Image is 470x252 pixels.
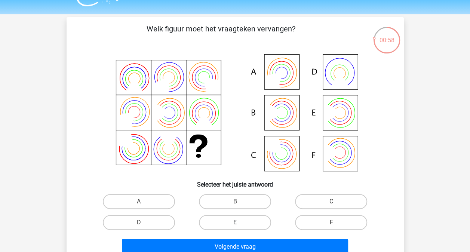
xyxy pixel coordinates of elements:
[103,194,175,209] label: A
[295,194,367,209] label: C
[295,215,367,230] label: F
[79,23,364,46] p: Welk figuur moet het vraagteken vervangen?
[373,26,401,45] div: 00:58
[199,194,271,209] label: B
[103,215,175,230] label: D
[199,215,271,230] label: E
[79,175,392,188] h6: Selecteer het juiste antwoord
